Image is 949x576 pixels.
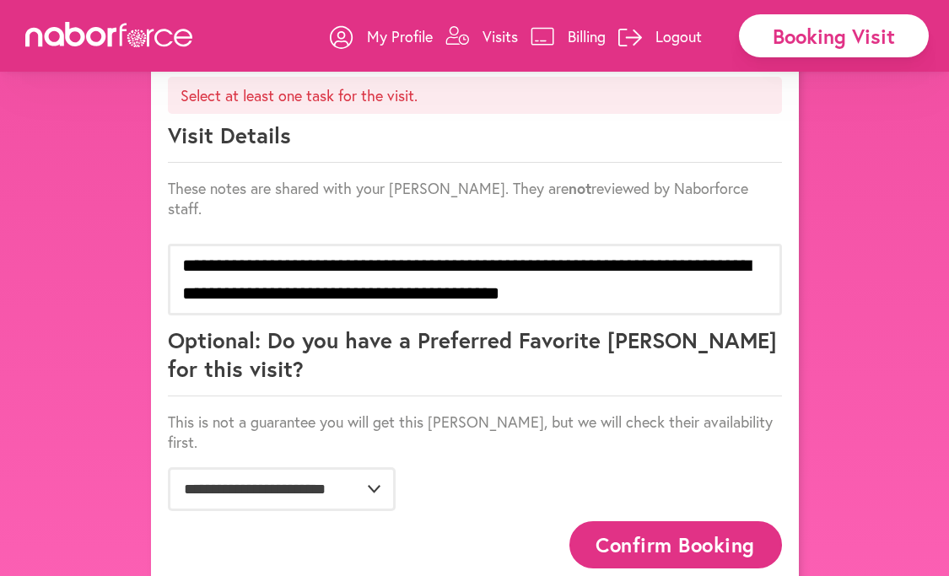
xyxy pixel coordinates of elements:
p: Billing [568,26,606,46]
p: Optional: Do you have a Preferred Favorite [PERSON_NAME] for this visit? [168,326,782,396]
div: Booking Visit [739,14,929,57]
p: Logout [655,26,702,46]
a: Billing [531,11,606,62]
p: Visits [483,26,518,46]
a: Visits [445,11,518,62]
p: My Profile [367,26,433,46]
a: Logout [618,11,702,62]
button: Confirm Booking [569,521,782,568]
strong: not [569,178,591,198]
p: Select at least one task for the visit. [168,77,782,114]
p: This is not a guarantee you will get this [PERSON_NAME], but we will check their availability first. [168,412,782,452]
p: These notes are shared with your [PERSON_NAME]. They are reviewed by Naborforce staff. [168,178,782,218]
p: Visit Details [168,121,782,163]
a: My Profile [330,11,433,62]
